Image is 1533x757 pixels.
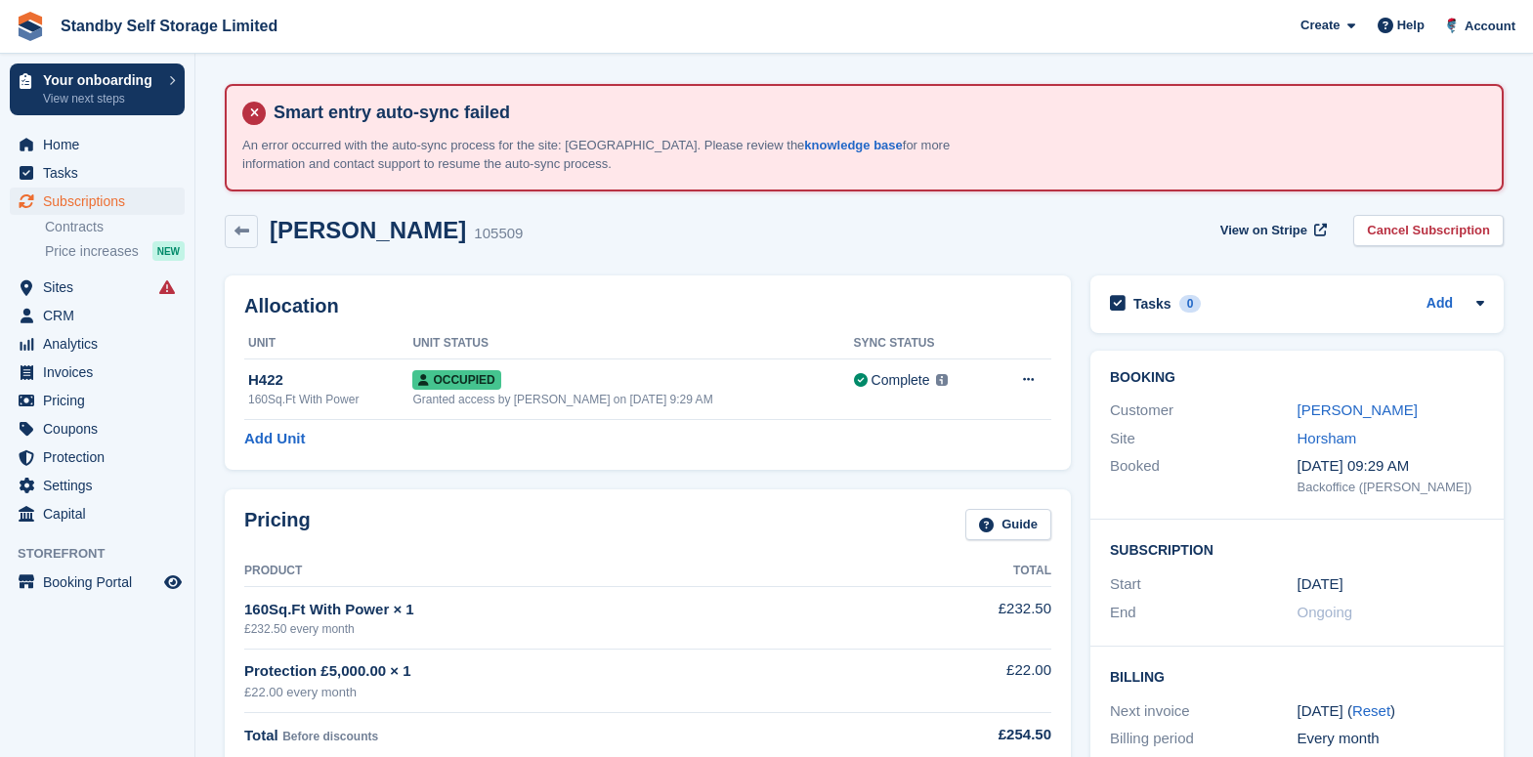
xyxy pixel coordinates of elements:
p: Your onboarding [43,73,159,87]
p: An error occurred with the auto-sync process for the site: [GEOGRAPHIC_DATA]. Please review the f... [242,136,975,174]
span: Before discounts [282,730,378,743]
th: Total [928,556,1051,587]
span: Protection [43,443,160,471]
a: menu [10,188,185,215]
a: menu [10,387,185,414]
a: Horsham [1298,430,1357,446]
div: Complete [872,370,930,391]
th: Unit Status [412,328,853,359]
span: Ongoing [1298,604,1353,620]
span: Home [43,131,160,158]
div: NEW [152,241,185,261]
span: Help [1397,16,1425,35]
div: H422 [248,369,412,392]
div: £232.50 every month [244,620,928,638]
div: Granted access by [PERSON_NAME] on [DATE] 9:29 AM [412,391,853,408]
span: View on Stripe [1220,221,1307,240]
a: menu [10,159,185,187]
span: Total [244,727,278,743]
div: Site [1110,428,1298,450]
a: Add Unit [244,428,305,450]
a: [PERSON_NAME] [1298,401,1418,418]
h2: Pricing [244,509,311,541]
a: menu [10,472,185,499]
a: menu [10,358,185,386]
span: Capital [43,500,160,527]
a: Reset [1352,702,1390,719]
i: Smart entry sync failures have occurred [159,279,175,295]
div: Billing period [1110,728,1298,750]
a: Add [1427,293,1453,315]
span: Analytics [43,330,160,357]
span: Sites [43,273,160,301]
span: Booking Portal [43,568,160,596]
h2: Allocation [244,295,1051,317]
a: Contracts [45,218,185,236]
img: stora-icon-8386f47178a22dfd0bd8f6a31ec36ba5ce8667c1dd55bd0f319d3a0aa187defe.svg [16,12,45,41]
h4: Smart entry auto-sync failed [266,102,1486,124]
div: Every month [1298,728,1485,750]
a: menu [10,273,185,301]
img: Glenn Fisher [1442,16,1462,35]
span: CRM [43,302,160,329]
span: Coupons [43,415,160,442]
h2: Tasks [1133,295,1171,313]
div: Start [1110,573,1298,596]
div: End [1110,602,1298,624]
div: 0 [1179,295,1202,313]
a: Cancel Subscription [1353,215,1504,247]
span: Settings [43,472,160,499]
a: menu [10,330,185,357]
div: 160Sq.Ft With Power × 1 [244,599,928,621]
span: Subscriptions [43,188,160,215]
span: Price increases [45,242,139,261]
td: £22.00 [928,649,1051,712]
div: Customer [1110,400,1298,422]
span: Storefront [18,544,194,564]
a: menu [10,415,185,442]
a: Price increases NEW [45,240,185,262]
a: Guide [965,509,1051,541]
a: Your onboarding View next steps [10,63,185,115]
h2: Billing [1110,666,1484,686]
span: Tasks [43,159,160,187]
h2: Subscription [1110,539,1484,559]
div: Protection £5,000.00 × 1 [244,660,928,683]
th: Product [244,556,928,587]
td: £232.50 [928,587,1051,649]
a: Preview store [161,570,185,594]
th: Sync Status [854,328,992,359]
div: [DATE] ( ) [1298,700,1485,723]
a: Standby Self Storage Limited [53,10,285,42]
time: 2025-09-10 00:00:00 UTC [1298,573,1343,596]
th: Unit [244,328,412,359]
a: menu [10,131,185,158]
div: Booked [1110,455,1298,496]
a: menu [10,443,185,471]
div: 160Sq.Ft With Power [248,391,412,408]
div: £22.00 every month [244,683,928,702]
div: Backoffice ([PERSON_NAME]) [1298,478,1485,497]
div: £254.50 [928,724,1051,746]
span: Occupied [412,370,500,390]
span: Pricing [43,387,160,414]
a: menu [10,500,185,527]
div: 105509 [474,223,523,245]
a: menu [10,568,185,596]
a: menu [10,302,185,329]
span: Account [1465,17,1515,36]
p: View next steps [43,90,159,107]
div: [DATE] 09:29 AM [1298,455,1485,478]
a: View on Stripe [1213,215,1331,247]
h2: [PERSON_NAME] [270,217,466,243]
div: Next invoice [1110,700,1298,723]
img: icon-info-grey-7440780725fd019a000dd9b08b2336e03edf1995a4989e88bcd33f0948082b44.svg [936,374,948,386]
h2: Booking [1110,370,1484,386]
a: knowledge base [804,138,902,152]
span: Create [1300,16,1340,35]
span: Invoices [43,358,160,386]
